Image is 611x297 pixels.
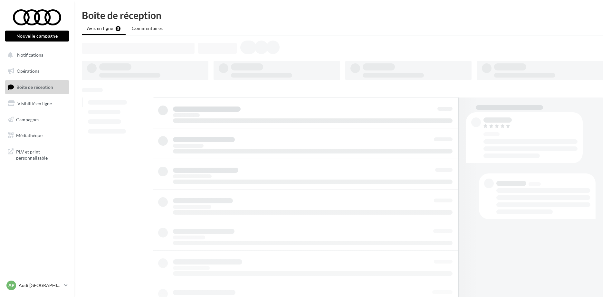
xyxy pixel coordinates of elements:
[16,147,66,161] span: PLV et print personnalisable
[16,133,43,138] span: Médiathèque
[17,68,39,74] span: Opérations
[132,25,163,31] span: Commentaires
[17,101,52,106] span: Visibilité en ligne
[16,116,39,122] span: Campagnes
[4,129,70,142] a: Médiathèque
[4,48,68,62] button: Notifications
[16,84,53,90] span: Boîte de réception
[4,64,70,78] a: Opérations
[4,80,70,94] a: Boîte de réception
[5,279,69,292] a: AP Audi [GEOGRAPHIC_DATA]
[17,52,43,58] span: Notifications
[5,31,69,42] button: Nouvelle campagne
[82,10,603,20] div: Boîte de réception
[4,145,70,164] a: PLV et print personnalisable
[19,282,62,289] p: Audi [GEOGRAPHIC_DATA]
[4,97,70,110] a: Visibilité en ligne
[8,282,14,289] span: AP
[4,113,70,126] a: Campagnes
